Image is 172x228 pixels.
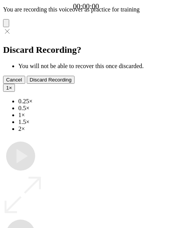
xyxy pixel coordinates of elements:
button: 1× [3,84,15,92]
li: 2× [18,125,169,132]
button: Discard Recording [27,76,75,84]
li: 1× [18,112,169,119]
li: 1.5× [18,119,169,125]
li: 0.5× [18,105,169,112]
p: You are recording this voiceover as practice for training [3,6,169,13]
h2: Discard Recording? [3,45,169,55]
a: 00:00:00 [73,2,99,11]
li: You will not be able to recover this once discarded. [18,63,169,70]
button: Cancel [3,76,25,84]
li: 0.25× [18,98,169,105]
span: 1 [6,85,9,91]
